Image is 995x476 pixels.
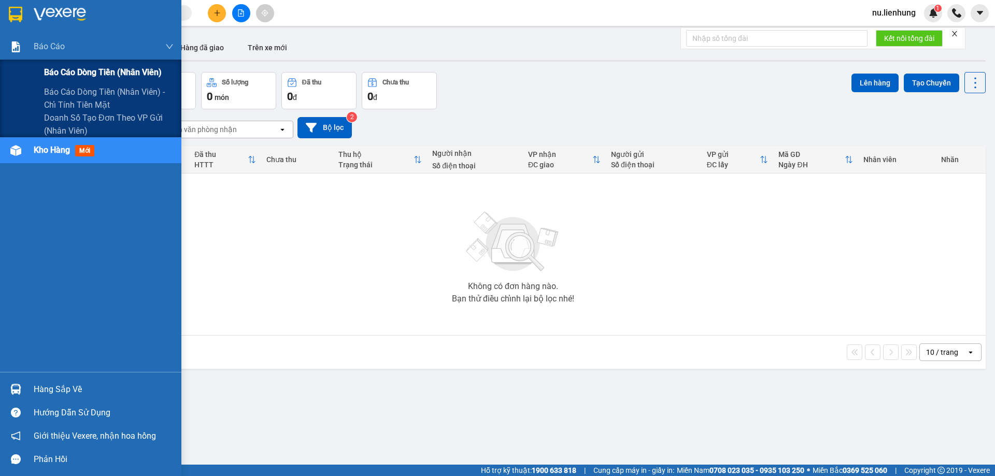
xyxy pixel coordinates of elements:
[189,146,261,174] th: Toggle SortBy
[34,405,174,421] div: Hướng dẫn sử dụng
[686,30,868,47] input: Nhập số tổng đài
[461,206,565,278] img: svg+xml;base64,PHN2ZyBjbGFzcz0ibGlzdC1wbHVnX19zdmciIHhtbG5zPSJodHRwOi8vd3d3LnczLm9yZy8yMDAwL3N2Zy...
[523,146,606,174] th: Toggle SortBy
[929,8,938,18] img: icon-new-feature
[44,111,174,137] span: Doanh số tạo đơn theo VP gửi (nhân viên)
[952,8,961,18] img: phone-icon
[232,4,250,22] button: file-add
[966,348,975,356] svg: open
[432,162,518,170] div: Số điện thoại
[773,146,858,174] th: Toggle SortBy
[293,93,297,102] span: đ
[611,161,696,169] div: Số điện thoại
[951,30,958,37] span: close
[34,145,70,155] span: Kho hàng
[165,42,174,51] span: down
[851,74,899,92] button: Lên hàng
[248,44,287,52] span: Trên xe mới
[34,40,65,53] span: Báo cáo
[707,161,760,169] div: ĐC lấy
[34,429,156,442] span: Giới thiệu Vexere, nhận hoa hồng
[302,79,321,86] div: Đã thu
[338,150,414,158] div: Thu hộ
[214,9,221,17] span: plus
[367,90,373,103] span: 0
[261,9,268,17] span: aim
[34,452,174,467] div: Phản hồi
[937,467,945,474] span: copyright
[201,72,276,109] button: Số lượng0món
[864,6,924,19] span: nu.lienhung
[9,7,22,22] img: logo-vxr
[75,145,94,156] span: mới
[778,150,845,158] div: Mã GD
[194,161,248,169] div: HTTT
[194,150,248,158] div: Đã thu
[934,5,942,12] sup: 1
[528,161,592,169] div: ĐC giao
[863,155,930,164] div: Nhân viên
[971,4,989,22] button: caret-down
[895,465,897,476] span: |
[941,155,980,164] div: Nhãn
[222,79,248,86] div: Số lượng
[281,72,357,109] button: Đã thu0đ
[843,466,887,474] strong: 0369 525 060
[382,79,409,86] div: Chưa thu
[237,9,245,17] span: file-add
[926,347,958,357] div: 10 / trang
[266,155,328,164] div: Chưa thu
[528,150,592,158] div: VP nhận
[876,30,943,47] button: Kết nối tổng đài
[373,93,377,102] span: đ
[936,5,940,12] span: 1
[338,161,414,169] div: Trạng thái
[584,465,586,476] span: |
[165,124,237,135] div: Chọn văn phòng nhận
[778,161,845,169] div: Ngày ĐH
[10,41,21,52] img: solution-icon
[34,382,174,397] div: Hàng sắp về
[44,85,174,111] span: Báo cáo dòng tiền (nhân viên) - chỉ tính tiền mặt
[215,93,229,102] span: món
[347,112,357,122] sup: 2
[11,408,21,417] span: question-circle
[468,282,558,291] div: Không có đơn hàng nào.
[481,465,576,476] span: Hỗ trợ kỹ thuật:
[532,466,576,474] strong: 1900 633 818
[207,90,212,103] span: 0
[707,150,760,158] div: VP gửi
[975,8,985,18] span: caret-down
[297,117,352,138] button: Bộ lọc
[256,4,274,22] button: aim
[709,466,804,474] strong: 0708 023 035 - 0935 103 250
[208,4,226,22] button: plus
[452,295,574,303] div: Bạn thử điều chỉnh lại bộ lọc nhé!
[593,465,674,476] span: Cung cấp máy in - giấy in:
[10,145,21,156] img: warehouse-icon
[432,149,518,157] div: Người nhận
[884,33,934,44] span: Kết nối tổng đài
[362,72,437,109] button: Chưa thu0đ
[807,468,810,472] span: ⚪️
[172,35,232,60] button: Hàng đã giao
[44,66,162,79] span: Báo cáo dòng tiền (nhân viên)
[904,74,959,92] button: Tạo Chuyến
[702,146,774,174] th: Toggle SortBy
[278,125,287,134] svg: open
[677,465,804,476] span: Miền Nam
[813,465,887,476] span: Miền Bắc
[333,146,427,174] th: Toggle SortBy
[10,384,21,395] img: warehouse-icon
[611,150,696,158] div: Người gửi
[11,454,21,464] span: message
[11,431,21,441] span: notification
[287,90,293,103] span: 0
